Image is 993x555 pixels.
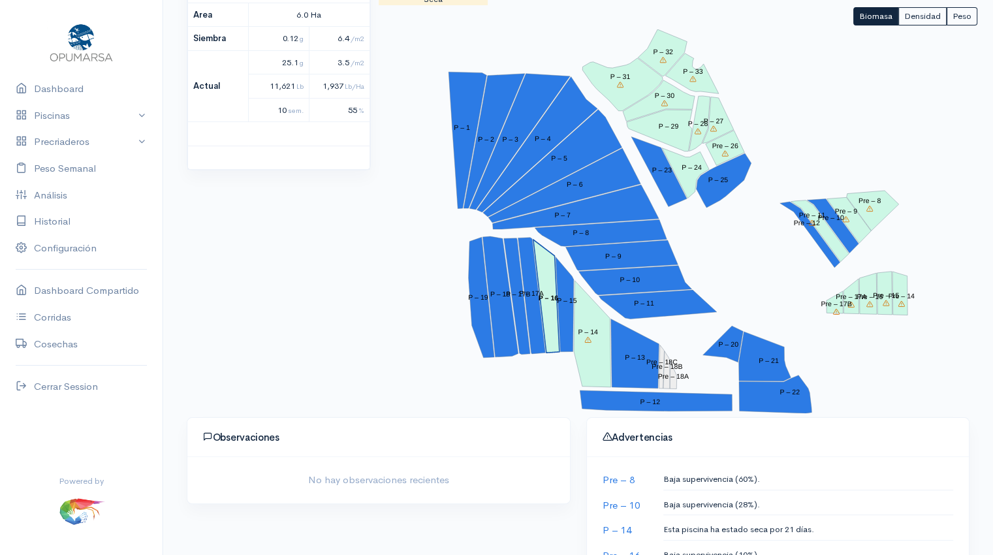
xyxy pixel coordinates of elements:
[780,388,800,396] tspan: P – 22
[603,499,640,511] a: Pre – 10
[248,98,309,122] td: 10
[309,98,370,122] td: 55
[663,473,953,486] p: Baja supervivencia (60%).
[454,124,470,132] tspan: P – 1
[358,106,364,115] span: %
[203,432,554,443] h4: Observaciones
[683,67,703,75] tspan: P – 33
[351,58,364,67] span: /m2
[947,7,977,26] button: Peso
[309,50,370,74] td: 3.5
[188,27,249,51] th: Siembra
[567,181,583,189] tspan: P – 6
[712,142,738,150] tspan: Pre – 26
[634,300,654,308] tspan: P – 11
[309,74,370,99] td: 1,937
[58,487,105,534] img: ...
[188,3,249,27] th: Area
[687,119,708,127] tspan: P – 28
[554,211,571,219] tspan: P – 7
[759,357,779,365] tspan: P – 21
[799,212,825,219] tspan: Pre – 11
[793,219,819,227] tspan: Pre – 12
[296,82,304,91] span: Lb
[857,293,883,300] tspan: Pre – 16
[248,50,309,74] td: 25.1
[248,27,309,51] td: 0.12
[835,208,857,215] tspan: Pre – 9
[657,372,688,380] tspan: Pre – 18A
[718,340,738,348] tspan: P – 20
[663,523,953,536] p: Esta piscina ha estado seca por 21 días.
[288,106,304,115] span: sem.
[351,34,364,43] span: /m2
[557,297,577,305] tspan: P – 15
[248,3,370,27] td: 6.0 Ha
[620,276,640,283] tspan: P – 10
[605,252,622,260] tspan: P – 9
[603,432,954,443] h4: Advertencias
[603,473,635,486] a: Pre – 8
[188,50,249,122] th: Actual
[646,358,678,366] tspan: Pre – 18C
[478,135,494,143] tspan: P – 2
[889,293,915,300] tspan: Pre – 14
[506,291,531,298] tspan: P – 17B
[873,291,899,299] tspan: Pre – 15
[47,21,116,63] img: Opumarsa
[653,48,673,56] tspan: P – 32
[652,363,682,371] tspan: Pre – 18B
[953,10,971,22] span: Peso
[682,164,702,172] tspan: P – 24
[652,166,672,174] tspan: P – 23
[535,135,551,143] tspan: P – 4
[195,473,562,488] span: No hay observaciones recientes
[490,291,511,298] tspan: P – 18
[859,10,892,22] span: Biomasa
[573,229,589,237] tspan: P – 8
[610,73,631,81] tspan: P – 31
[853,7,898,26] button: Biomasa
[468,293,488,301] tspan: P – 19
[708,176,728,183] tspan: P – 25
[654,91,674,99] tspan: P – 30
[821,300,851,308] tspan: Pre – 17B
[836,293,866,301] tspan: Pre – 17A
[578,328,598,336] tspan: P – 14
[703,117,723,125] tspan: P – 27
[345,82,364,91] span: Lb/Ha
[309,27,370,51] td: 6.4
[640,398,660,406] tspan: P – 12
[502,136,518,144] tspan: P – 3
[300,58,304,67] span: g
[663,498,953,511] p: Baja supervivencia (28%).
[538,294,558,302] tspan: P – 16
[519,289,544,297] tspan: P – 17A
[551,155,567,163] tspan: P – 5
[904,10,941,22] span: Densidad
[859,197,881,205] tspan: Pre – 8
[659,123,679,131] tspan: P – 29
[625,353,645,361] tspan: P – 13
[818,214,844,222] tspan: Pre – 10
[300,34,304,43] span: g
[603,524,631,536] a: P – 14
[248,74,309,99] td: 11,621
[898,7,947,26] button: Densidad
